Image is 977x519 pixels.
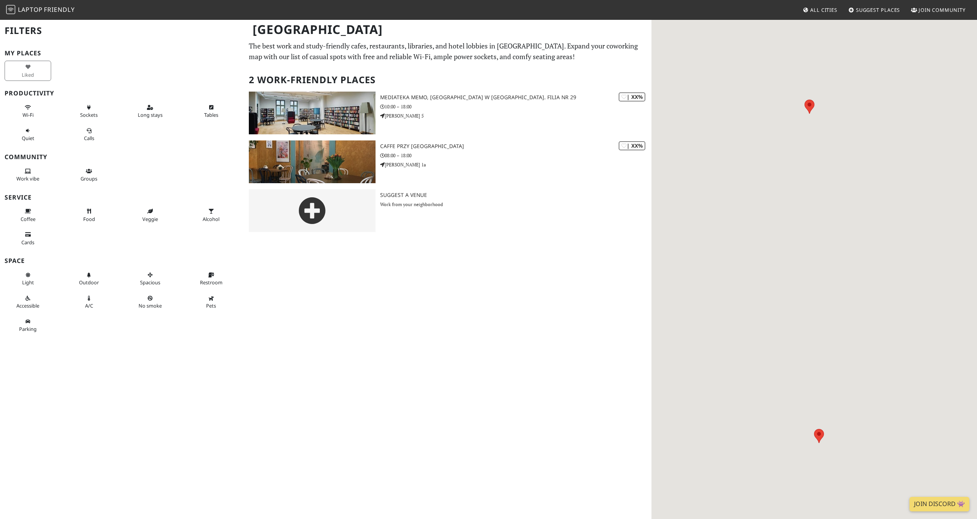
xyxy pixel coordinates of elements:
span: Natural light [22,279,34,286]
span: Accessible [16,302,39,309]
button: Coffee [5,205,51,225]
p: 08:00 – 18:00 [380,152,651,159]
span: Group tables [81,175,97,182]
span: Food [83,216,95,222]
button: Wi-Fi [5,101,51,121]
p: 10:00 – 18:00 [380,103,651,110]
span: Coffee [21,216,35,222]
h3: Community [5,153,240,161]
button: Accessible [5,292,51,312]
h2: Filters [5,19,240,42]
p: The best work and study-friendly cafes, restaurants, libraries, and hotel lobbies in [GEOGRAPHIC_... [249,40,647,63]
h3: Suggest a Venue [380,192,651,198]
a: Suggest Places [845,3,903,17]
a: LaptopFriendly LaptopFriendly [6,3,75,17]
span: Veggie [142,216,158,222]
button: Light [5,269,51,289]
span: Restroom [200,279,222,286]
button: Work vibe [5,165,51,185]
button: Food [66,205,112,225]
button: Alcohol [188,205,234,225]
button: Long stays [127,101,173,121]
span: Credit cards [21,239,34,246]
span: All Cities [810,6,837,13]
a: All Cities [800,3,840,17]
p: [PERSON_NAME] 5 [380,112,651,119]
h3: Mediateka MEMO, [GEOGRAPHIC_DATA] w [GEOGRAPHIC_DATA]. Filia nr 29 [380,94,651,101]
a: Join Community [908,3,969,17]
span: Friendly [44,5,74,14]
span: Alcohol [203,216,219,222]
span: Pet friendly [206,302,216,309]
span: People working [16,175,39,182]
span: Work-friendly tables [204,111,218,118]
span: Video/audio calls [84,135,94,142]
span: Quiet [22,135,34,142]
p: Work from your neighborhood [380,201,651,208]
a: Mediateka MEMO, Biblioteka Miejska w Łodzi. Filia nr 29 | XX% Mediateka MEMO, [GEOGRAPHIC_DATA] w... [244,92,651,134]
a: Suggest a Venue Work from your neighborhood [244,189,651,232]
img: Caffe przy ulicy ŚRÓDMIEŚCIE [249,140,376,183]
button: Spacious [127,269,173,289]
button: Groups [66,165,112,185]
button: Outdoor [66,269,112,289]
span: Stable Wi-Fi [23,111,34,118]
span: Laptop [18,5,43,14]
img: LaptopFriendly [6,5,15,14]
button: Parking [5,315,51,335]
button: Cards [5,228,51,248]
h3: Space [5,257,240,264]
h3: Caffe przy [GEOGRAPHIC_DATA] [380,143,651,150]
p: [PERSON_NAME] 1a [380,161,651,168]
a: Join Discord 👾 [909,497,969,511]
span: Parking [19,326,37,332]
button: Quiet [5,124,51,145]
button: Restroom [188,269,234,289]
button: Veggie [127,205,173,225]
span: Air conditioned [85,302,93,309]
h3: My Places [5,50,240,57]
span: Suggest Places [856,6,900,13]
button: A/C [66,292,112,312]
div: | XX% [619,141,645,150]
span: Join Community [919,6,966,13]
span: Power sockets [80,111,98,118]
button: Calls [66,124,112,145]
button: Tables [188,101,234,121]
button: No smoke [127,292,173,312]
span: Spacious [140,279,160,286]
img: Mediateka MEMO, Biblioteka Miejska w Łodzi. Filia nr 29 [249,92,376,134]
span: Smoke free [139,302,162,309]
a: Caffe przy ulicy ŚRÓDMIEŚCIE | XX% Caffe przy [GEOGRAPHIC_DATA] 08:00 – 18:00 [PERSON_NAME] 1a [244,140,651,183]
span: Outdoor area [79,279,99,286]
button: Sockets [66,101,112,121]
h2: 2 Work-Friendly Places [249,68,647,92]
img: gray-place-d2bdb4477600e061c01bd816cc0f2ef0cfcb1ca9e3ad78868dd16fb2af073a21.png [249,189,376,232]
h3: Service [5,194,240,201]
span: Long stays [138,111,163,118]
h3: Productivity [5,90,240,97]
h1: [GEOGRAPHIC_DATA] [247,19,650,40]
button: Pets [188,292,234,312]
div: | XX% [619,92,645,101]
